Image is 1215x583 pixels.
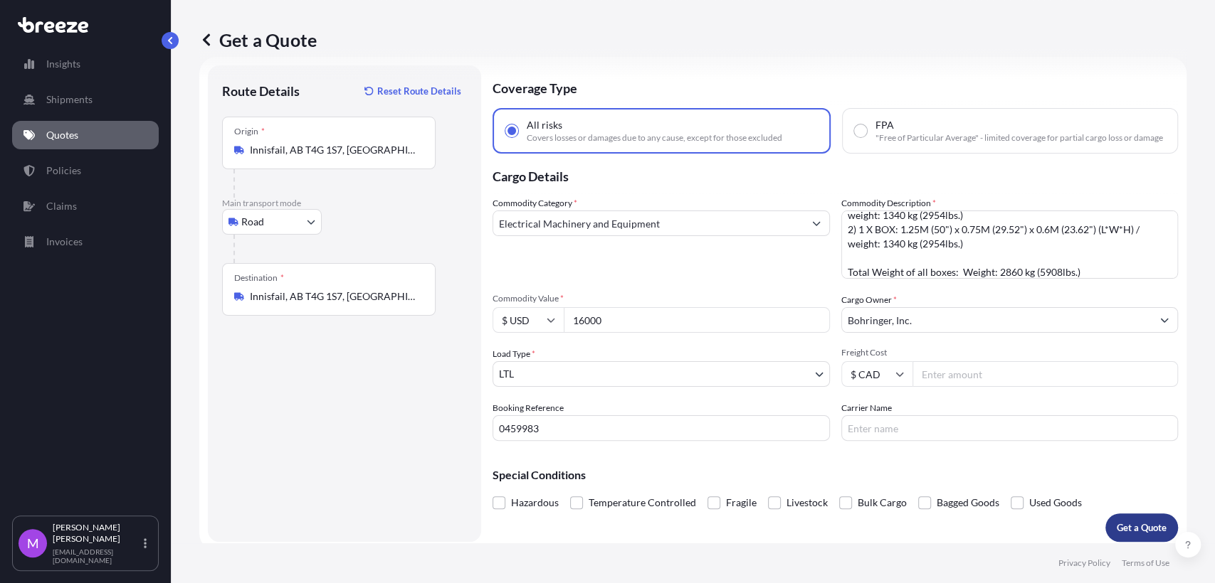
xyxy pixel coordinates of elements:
[505,124,518,137] input: All risksCovers losses or damages due to any cause, except for those excluded
[841,347,1179,358] span: Freight Cost
[46,235,83,249] p: Invoices
[841,293,897,307] label: Cargo Owner
[493,210,804,236] input: Select a commodity type
[493,154,1178,196] p: Cargo Details
[377,84,461,98] p: Reset Route Details
[854,124,867,137] input: FPA"Free of Particular Average" - limited coverage for partial cargo loss or damage
[527,118,562,132] span: All risks
[912,361,1179,387] input: Enter amount
[841,415,1179,441] input: Enter name
[234,126,265,137] div: Origin
[493,469,1178,481] p: Special Conditions
[589,492,696,513] span: Temperature Controlled
[234,272,284,284] div: Destination
[250,289,418,304] input: Destination
[804,210,829,236] button: Show suggestions
[1152,307,1177,333] button: Show suggestions
[1029,492,1082,513] span: Used Goods
[493,196,577,210] label: Commodity Category
[46,128,78,142] p: Quotes
[493,361,830,387] button: LTL
[842,307,1152,333] input: Full name
[493,347,535,361] span: Load Type
[46,199,77,213] p: Claims
[841,196,936,210] label: Commodity Description
[499,367,514,381] span: LTL
[250,143,418,157] input: Origin
[493,293,830,304] span: Commodity Value
[564,307,830,333] input: Type amount
[53,522,141,545] p: [PERSON_NAME] [PERSON_NAME]
[858,492,907,513] span: Bulk Cargo
[493,415,830,441] input: Your internal reference
[787,492,828,513] span: Livestock
[12,85,159,114] a: Shipments
[199,28,317,51] p: Get a Quote
[937,492,999,513] span: Bagged Goods
[222,209,322,235] button: Select transport
[12,156,159,185] a: Policies
[1122,557,1169,569] a: Terms of Use
[12,50,159,78] a: Insights
[841,401,892,415] label: Carrier Name
[46,164,81,178] p: Policies
[46,92,93,107] p: Shipments
[357,80,467,102] button: Reset Route Details
[46,57,80,71] p: Insights
[27,536,39,550] span: M
[1117,520,1167,535] p: Get a Quote
[12,192,159,220] a: Claims
[527,132,782,144] span: Covers losses or damages due to any cause, except for those excluded
[1058,557,1110,569] a: Privacy Policy
[53,547,141,565] p: [EMAIL_ADDRESS][DOMAIN_NAME]
[1105,513,1178,542] button: Get a Quote
[222,82,300,100] p: Route Details
[511,492,559,513] span: Hazardous
[222,198,467,209] p: Main transport mode
[241,215,264,229] span: Road
[875,132,1163,144] span: "Free of Particular Average" - limited coverage for partial cargo loss or damage
[12,121,159,149] a: Quotes
[493,65,1178,108] p: Coverage Type
[12,228,159,256] a: Invoices
[726,492,757,513] span: Fragile
[841,210,1179,279] textarea: MACHINE PARTS/TOOLS 1) 1 X BOX: 1.20M (50") x 1.01M (39.76") x 0.43M (16.92") / weight: 1070 kg (...
[875,118,894,132] span: FPA
[493,401,564,415] label: Booking Reference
